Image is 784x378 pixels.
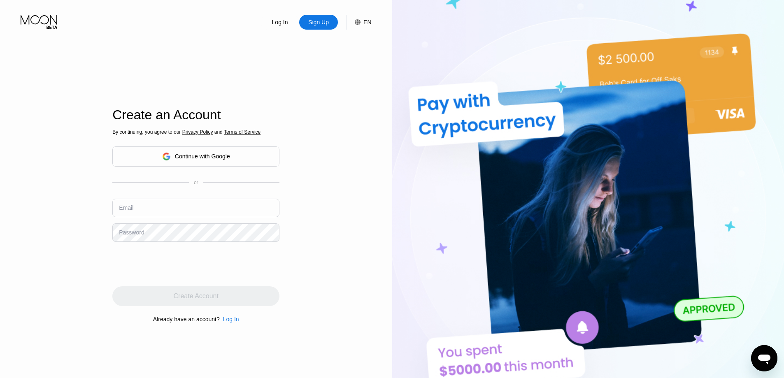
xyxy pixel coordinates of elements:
[220,316,239,322] div: Log In
[363,19,371,26] div: EN
[112,146,279,167] div: Continue with Google
[271,18,289,26] div: Log In
[119,229,144,236] div: Password
[112,129,279,135] div: By continuing, you agree to our
[112,248,237,280] iframe: reCAPTCHA
[223,316,239,322] div: Log In
[194,180,198,186] div: or
[224,129,261,135] span: Terms of Service
[299,15,338,30] div: Sign Up
[307,18,330,26] div: Sign Up
[153,316,220,322] div: Already have an account?
[112,107,279,123] div: Create an Account
[261,15,299,30] div: Log In
[751,345,777,371] iframe: Кнопка запуска окна обмена сообщениями
[213,129,224,135] span: and
[346,15,371,30] div: EN
[119,204,133,211] div: Email
[175,153,230,160] div: Continue with Google
[182,129,213,135] span: Privacy Policy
